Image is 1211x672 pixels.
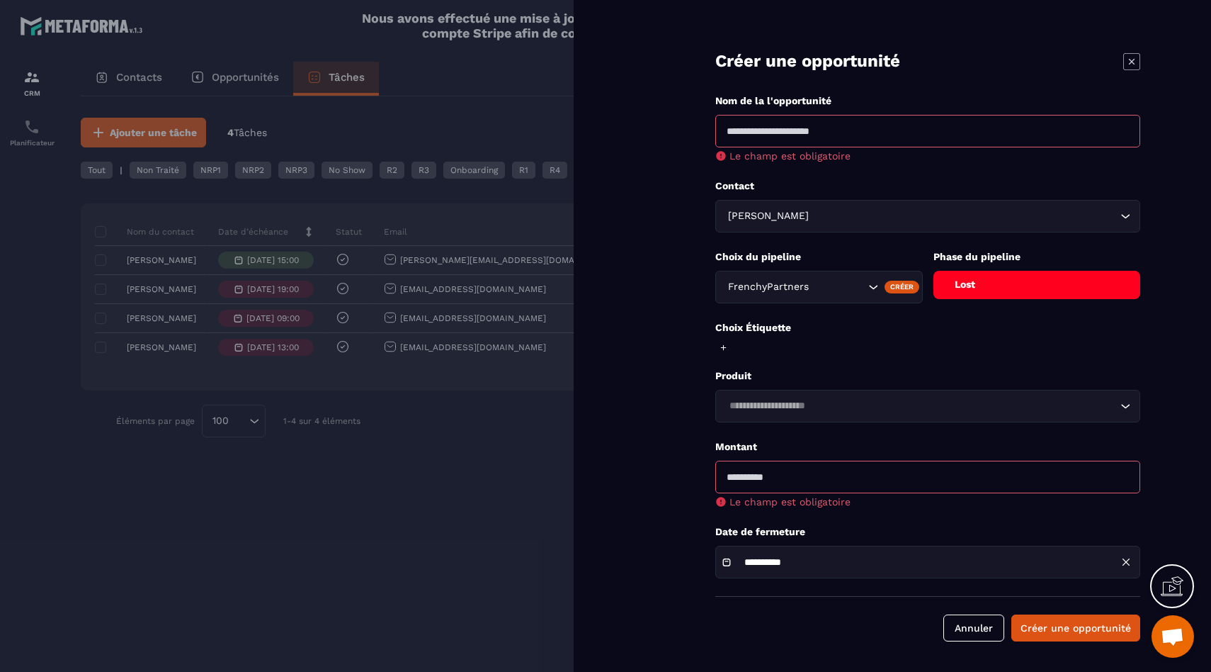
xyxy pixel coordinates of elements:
[715,179,1140,193] p: Contact
[812,279,865,295] input: Search for option
[933,250,1141,264] p: Phase du pipeline
[729,150,851,162] span: Le champ est obligatoire
[724,208,812,224] span: [PERSON_NAME]
[715,321,1140,335] p: Choix Étiquette
[1152,615,1194,658] div: Ouvrir le chat
[715,525,1140,539] p: Date de fermeture
[715,369,1140,383] p: Produit
[729,496,851,508] span: Le champ est obligatoire
[885,281,919,293] div: Créer
[715,94,1140,108] p: Nom de la l'opportunité
[715,200,1140,233] div: Search for option
[715,50,900,73] p: Créer une opportunité
[724,279,812,295] span: FrenchyPartners
[1011,615,1140,642] button: Créer une opportunité
[715,390,1140,422] div: Search for option
[715,271,923,303] div: Search for option
[715,440,1140,454] p: Montant
[724,398,1117,414] input: Search for option
[943,615,1004,642] button: Annuler
[812,208,1117,224] input: Search for option
[715,250,923,264] p: Choix du pipeline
